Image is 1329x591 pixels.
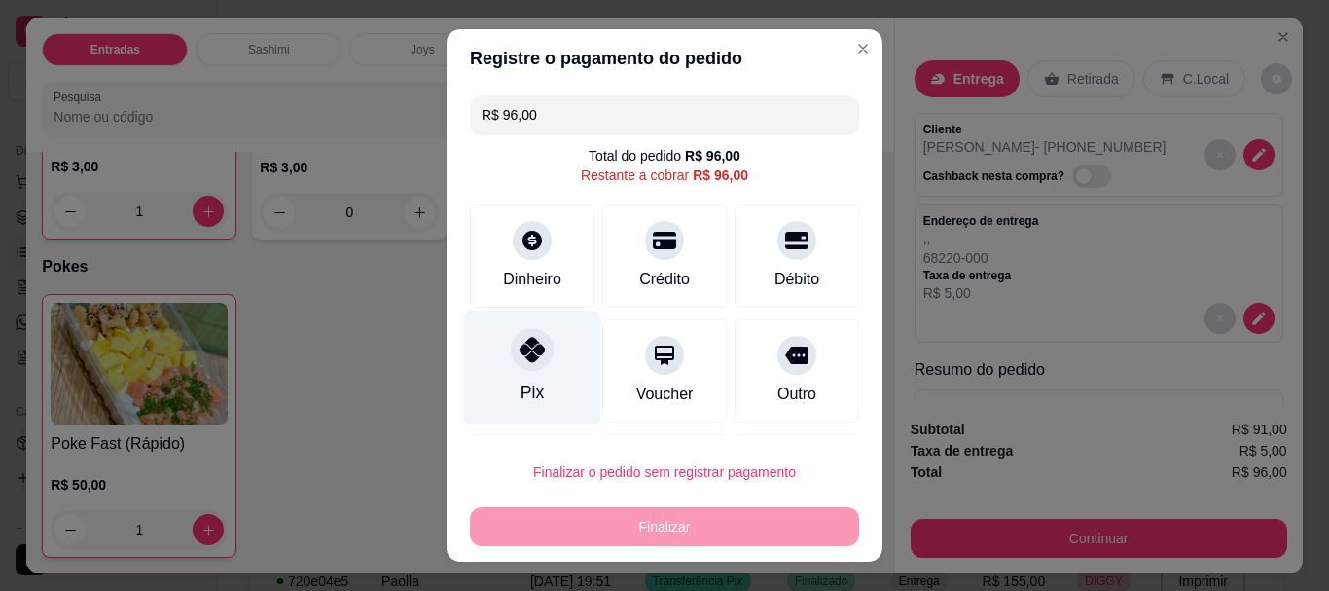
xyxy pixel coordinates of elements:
div: R$ 96,00 [693,166,748,185]
div: Outro [777,383,816,406]
div: Pix [521,381,544,406]
div: Total do pedido [589,146,740,166]
div: Voucher [636,383,694,406]
div: Dinheiro [503,268,561,291]
header: Registre o pagamento do pedido [447,29,882,88]
input: Ex.: hambúrguer de cordeiro [482,95,847,134]
button: Close [847,33,879,64]
button: Finalizar o pedido sem registrar pagamento [470,453,859,492]
div: Débito [774,268,819,291]
div: Crédito [639,268,690,291]
div: Restante a cobrar [581,166,748,185]
div: R$ 96,00 [685,146,740,166]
